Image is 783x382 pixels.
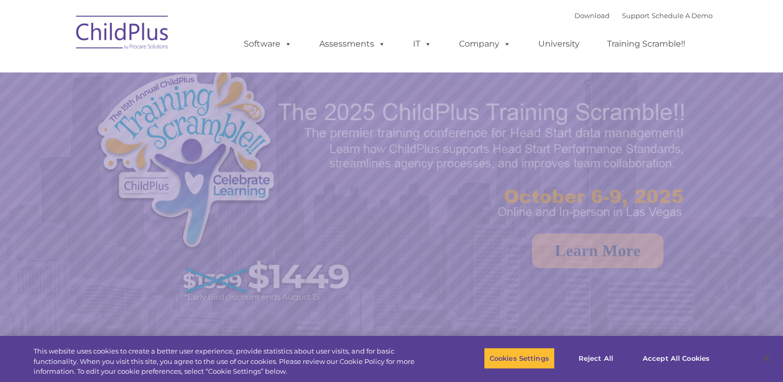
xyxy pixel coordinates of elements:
button: Accept All Cookies [637,347,715,369]
img: ChildPlus by Procare Solutions [71,8,174,60]
button: Reject All [564,347,628,369]
a: Download [574,11,610,20]
button: Close [755,347,778,370]
a: University [528,34,590,54]
a: Training Scramble!! [597,34,696,54]
a: Schedule A Demo [652,11,713,20]
a: Software [233,34,302,54]
a: Assessments [309,34,396,54]
a: Support [622,11,649,20]
button: Cookies Settings [484,347,555,369]
a: IT [403,34,442,54]
a: Company [449,34,521,54]
font: | [574,11,713,20]
div: This website uses cookies to create a better user experience, provide statistics about user visit... [34,346,431,377]
a: Learn More [532,233,663,268]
